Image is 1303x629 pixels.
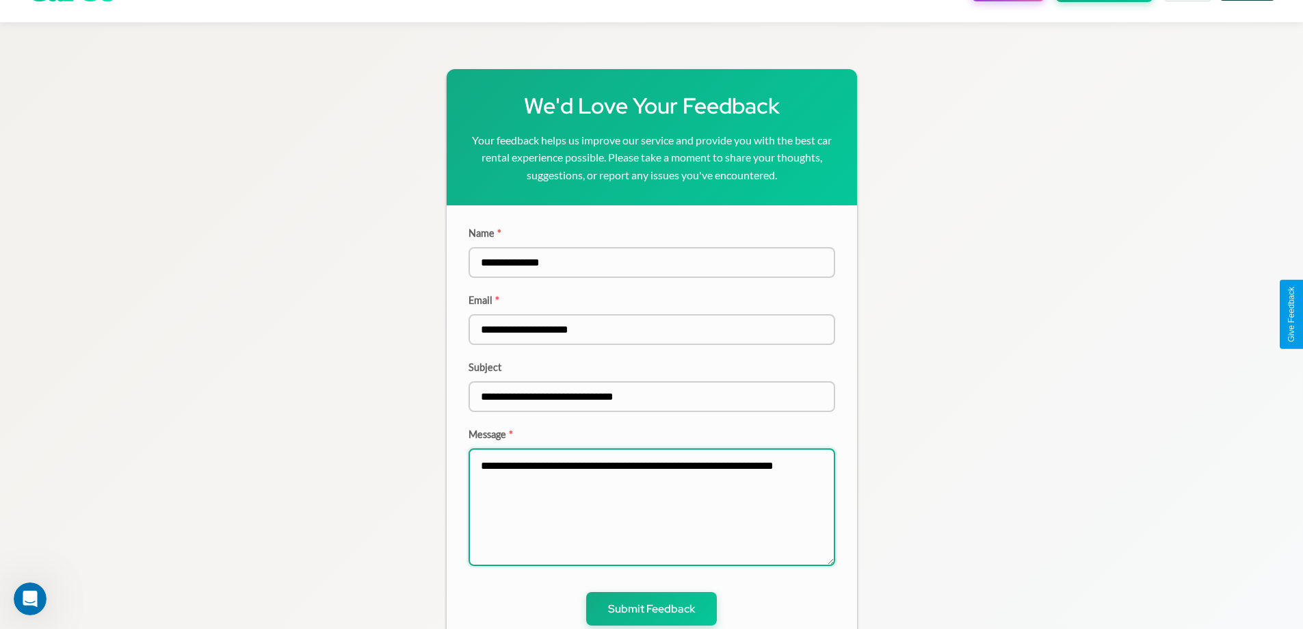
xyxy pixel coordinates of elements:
button: Submit Feedback [586,592,717,626]
iframe: Intercom live chat [14,582,47,615]
h1: We'd Love Your Feedback [469,91,835,120]
label: Email [469,294,835,306]
p: Your feedback helps us improve our service and provide you with the best car rental experience po... [469,131,835,184]
div: Give Feedback [1287,287,1296,342]
label: Subject [469,361,835,373]
label: Name [469,227,835,239]
label: Message [469,428,835,440]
